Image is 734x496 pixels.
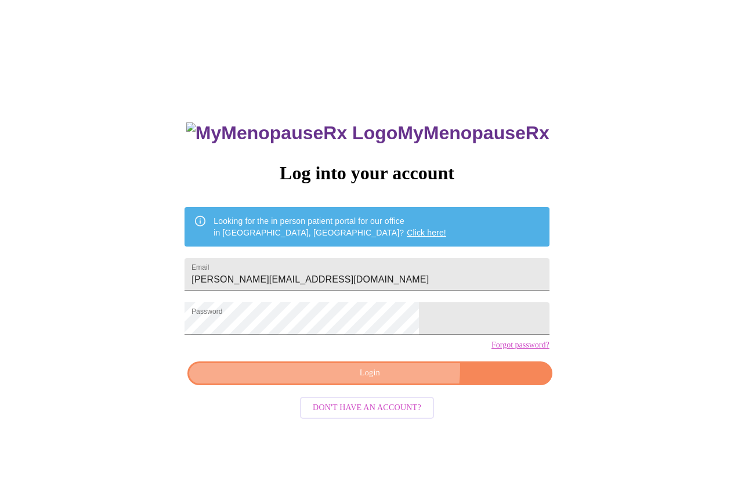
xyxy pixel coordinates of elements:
[186,122,549,144] h3: MyMenopauseRx
[313,401,421,415] span: Don't have an account?
[491,341,549,350] a: Forgot password?
[187,361,552,385] button: Login
[214,211,446,243] div: Looking for the in person patient portal for our office in [GEOGRAPHIC_DATA], [GEOGRAPHIC_DATA]?
[300,397,434,419] button: Don't have an account?
[297,401,437,411] a: Don't have an account?
[185,162,549,184] h3: Log into your account
[407,228,446,237] a: Click here!
[201,366,538,381] span: Login
[186,122,397,144] img: MyMenopauseRx Logo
